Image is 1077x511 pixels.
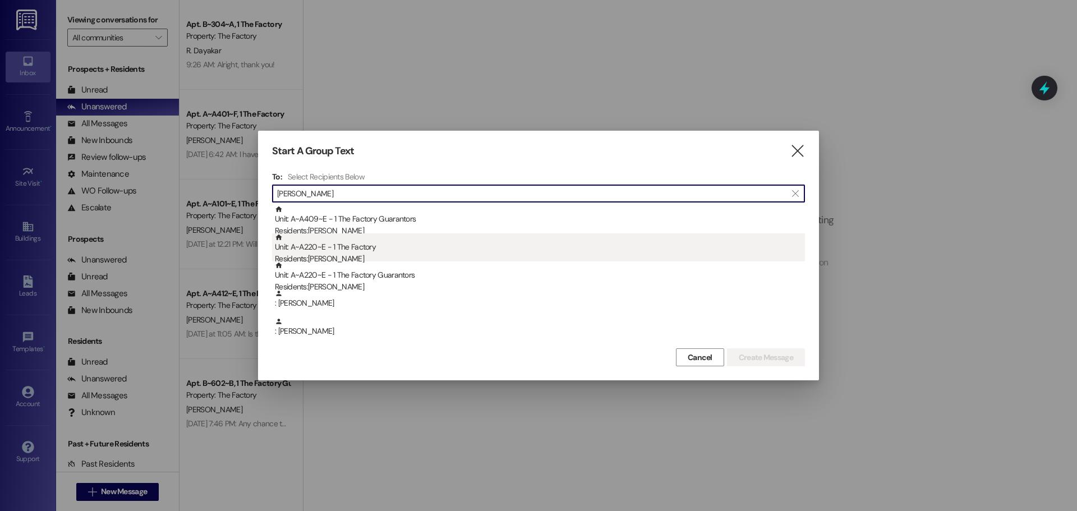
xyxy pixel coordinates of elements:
[272,205,805,233] div: Unit: A~A409~E - 1 The Factory GuarantorsResidents:[PERSON_NAME]
[275,225,805,237] div: Residents: [PERSON_NAME]
[288,172,365,182] h4: Select Recipients Below
[688,352,712,363] span: Cancel
[272,145,354,158] h3: Start A Group Text
[275,289,805,309] div: : [PERSON_NAME]
[275,205,805,237] div: Unit: A~A409~E - 1 The Factory Guarantors
[792,189,798,198] i: 
[275,317,805,337] div: : [PERSON_NAME]
[275,233,805,265] div: Unit: A~A220~E - 1 The Factory
[277,186,786,201] input: Search for any contact or apartment
[790,145,805,157] i: 
[275,261,805,293] div: Unit: A~A220~E - 1 The Factory Guarantors
[275,281,805,293] div: Residents: [PERSON_NAME]
[272,233,805,261] div: Unit: A~A220~E - 1 The FactoryResidents:[PERSON_NAME]
[272,289,805,317] div: : [PERSON_NAME]
[275,253,805,265] div: Residents: [PERSON_NAME]
[727,348,805,366] button: Create Message
[272,172,282,182] h3: To:
[786,185,804,202] button: Clear text
[739,352,793,363] span: Create Message
[676,348,724,366] button: Cancel
[272,261,805,289] div: Unit: A~A220~E - 1 The Factory GuarantorsResidents:[PERSON_NAME]
[272,317,805,346] div: : [PERSON_NAME]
